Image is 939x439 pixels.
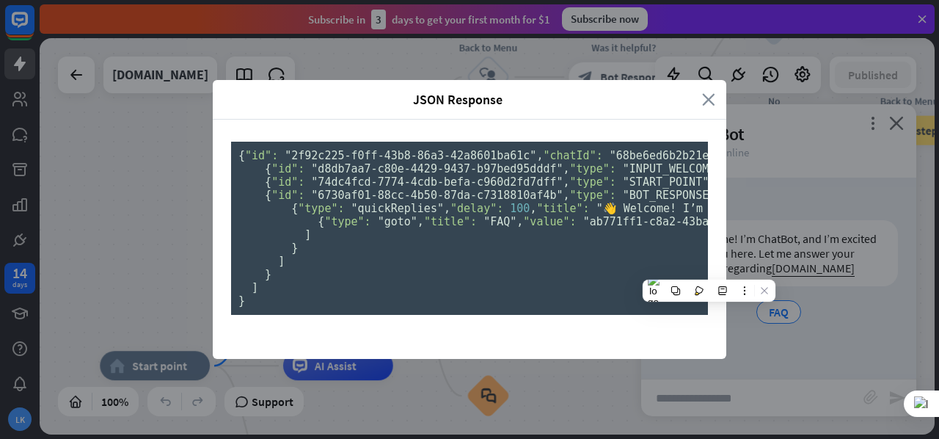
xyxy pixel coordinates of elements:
span: "id": [271,175,304,189]
span: "type": [298,202,344,215]
span: "2f92c225-f0ff-43b8-86a3-42a8601ba61c" [285,149,536,162]
span: "value": [523,215,576,228]
span: "FAQ" [483,215,516,228]
span: "title": [536,202,589,215]
span: "INPUT_WELCOME" [623,162,722,175]
span: "START_POINT" [623,175,709,189]
span: "quickReplies" [351,202,444,215]
span: "ab771ff1-c8a2-43ba-a820-4c2e8239d6f5" [583,215,835,228]
span: 100 [510,202,530,215]
span: "chatId": [543,149,602,162]
span: "title": [424,215,477,228]
span: "68be6ed6b2b21e0007d52384" [610,149,782,162]
span: "delay": [450,202,503,215]
span: "6730af01-88cc-4b50-87da-c7318810af4b" [311,189,563,202]
span: "d8db7aa7-c80e-4429-9437-b97bed95dddf" [311,162,563,175]
span: "BOT_RESPONSE" [623,189,715,202]
span: "74dc4fcd-7774-4cdb-befa-c960d2fd7dff" [311,175,563,189]
span: "id": [271,189,304,202]
span: "goto" [378,215,417,228]
span: "type": [570,189,616,202]
span: "id": [245,149,278,162]
button: Open LiveChat chat widget [12,6,56,50]
span: JSON Response [224,91,691,108]
span: "type": [570,175,616,189]
span: "type": [570,162,616,175]
span: "type": [324,215,370,228]
i: close [702,91,715,108]
pre: { , , , , , , , { }, [ , ], [ { , }, { , }, { , , [ { , , , [ { , , , } ] } ] } ] } [231,142,708,315]
span: "id": [271,162,304,175]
